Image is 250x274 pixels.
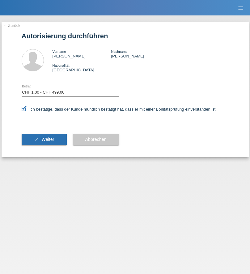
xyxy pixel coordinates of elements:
span: Nachname [111,50,127,53]
span: Nationalität [53,64,70,67]
div: [PERSON_NAME] [111,49,170,58]
span: Abbrechen [85,137,107,142]
button: check Weiter [22,134,67,145]
button: Abbrechen [73,134,119,145]
h1: Autorisierung durchführen [22,32,229,40]
a: ← Zurück [3,23,20,28]
div: [PERSON_NAME] [53,49,111,58]
label: Ich bestätige, dass der Kunde mündlich bestätigt hat, dass er mit einer Bonitätsprüfung einversta... [22,107,217,112]
div: [GEOGRAPHIC_DATA] [53,63,111,72]
a: menu [235,6,247,10]
span: Weiter [41,137,54,142]
i: check [34,137,39,142]
i: menu [238,5,244,11]
span: Vorname [53,50,66,53]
